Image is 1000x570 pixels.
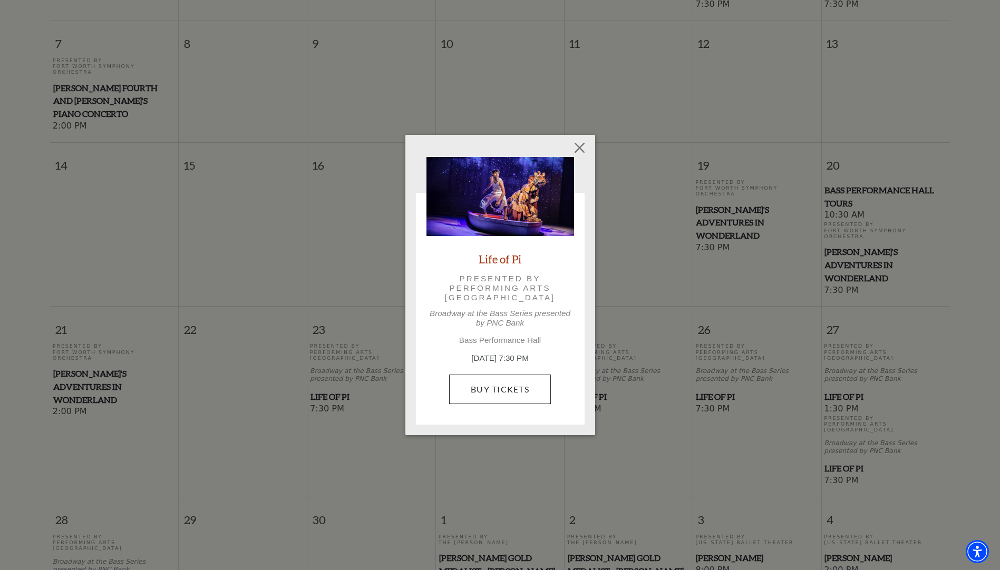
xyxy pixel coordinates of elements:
p: Presented by Performing Arts [GEOGRAPHIC_DATA] [441,274,559,303]
img: Life of Pi [426,157,574,236]
button: Close [569,137,589,158]
p: [DATE] 7:30 PM [426,352,574,365]
a: Life of Pi [479,252,521,266]
p: Broadway at the Bass Series presented by PNC Bank [426,309,574,328]
div: Accessibility Menu [966,540,989,563]
a: Buy Tickets [449,375,551,404]
p: Bass Performance Hall [426,336,574,345]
